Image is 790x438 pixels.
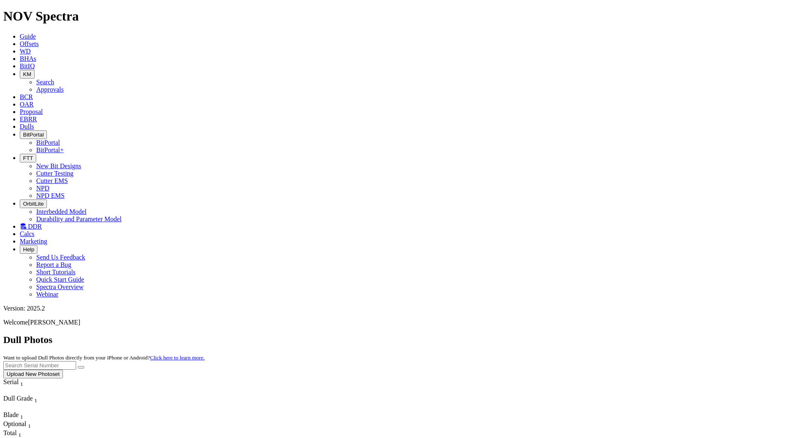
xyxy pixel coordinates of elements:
[3,334,787,345] h2: Dull Photos
[20,238,47,245] a: Marketing
[36,291,58,298] a: Webinar
[28,423,31,429] sub: 1
[28,223,42,230] span: DDR
[36,254,85,261] a: Send Us Feedback
[3,395,33,402] span: Dull Grade
[28,420,31,427] span: Sort None
[3,361,76,370] input: Search Serial Number
[20,63,35,70] a: BitIQ
[36,216,122,222] a: Durability and Parameter Model
[36,283,84,290] a: Spectra Overview
[20,381,23,387] sub: 1
[20,33,36,40] a: Guide
[3,420,32,429] div: Optional Sort None
[35,395,37,402] span: Sort None
[3,395,61,404] div: Dull Grade Sort None
[20,55,36,62] a: BHAs
[20,378,23,385] span: Sort None
[35,397,37,403] sub: 1
[3,378,38,387] div: Serial Sort None
[3,420,32,429] div: Sort None
[36,192,65,199] a: NPD EMS
[3,305,787,312] div: Version: 2025.2
[20,199,47,208] button: OrbitLite
[36,86,64,93] a: Approvals
[3,411,32,420] div: Blade Sort None
[36,79,54,86] a: Search
[36,146,64,153] a: BitPortal+
[19,429,21,436] span: Sort None
[36,269,76,276] a: Short Tutorials
[150,355,205,361] a: Click here to learn more.
[36,208,86,215] a: Interbedded Model
[3,395,61,411] div: Sort None
[20,230,35,237] a: Calcs
[36,177,68,184] a: Cutter EMS
[36,170,74,177] a: Cutter Testing
[3,378,19,385] span: Serial
[20,414,23,420] sub: 1
[20,123,34,130] a: Dulls
[3,420,26,427] span: Optional
[20,130,47,139] button: BitPortal
[20,245,37,254] button: Help
[20,108,43,115] a: Proposal
[23,246,34,253] span: Help
[20,101,34,108] a: OAR
[3,411,19,418] span: Blade
[3,9,787,24] h1: NOV Spectra
[36,276,84,283] a: Quick Start Guide
[3,404,61,411] div: Column Menu
[23,201,44,207] span: OrbitLite
[20,411,23,418] span: Sort None
[28,319,80,326] span: [PERSON_NAME]
[36,139,60,146] a: BitPortal
[23,155,33,161] span: FTT
[3,370,63,378] button: Upload New Photoset
[20,154,36,162] button: FTT
[20,93,33,100] a: BCR
[3,378,38,395] div: Sort None
[3,429,17,436] span: Total
[23,71,31,77] span: KM
[36,261,71,268] a: Report a Bug
[3,387,38,395] div: Column Menu
[20,116,37,123] a: EBRR
[23,132,44,138] span: BitPortal
[20,223,42,230] a: DDR
[20,48,31,55] a: WD
[20,70,35,79] button: KM
[36,162,81,169] a: New Bit Designs
[3,355,204,361] small: Want to upload Dull Photos directly from your iPhone or Android?
[3,411,32,420] div: Sort None
[3,319,787,326] p: Welcome
[36,185,49,192] a: NPD
[20,40,39,47] a: Offsets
